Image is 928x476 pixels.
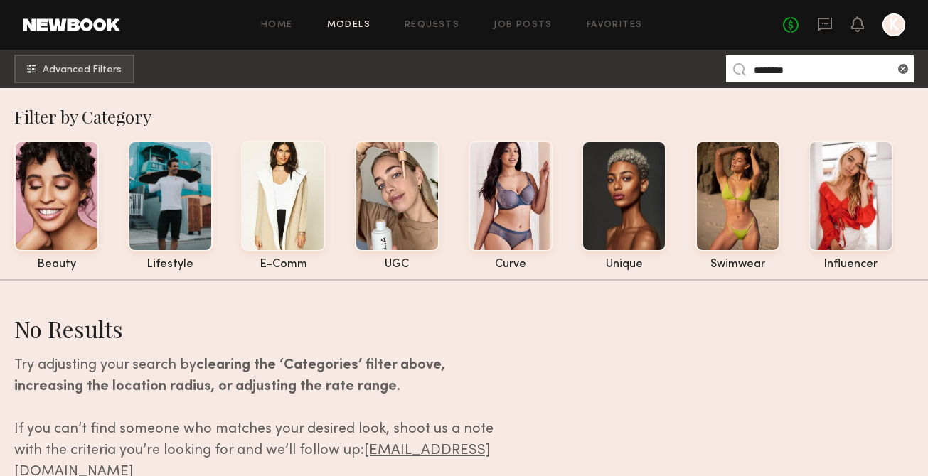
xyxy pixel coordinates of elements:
[14,313,515,344] div: No Results
[695,259,780,271] div: swimwear
[494,21,553,30] a: Job Posts
[43,65,122,75] span: Advanced Filters
[14,55,134,83] button: Advanced Filters
[405,21,459,30] a: Requests
[14,359,445,394] b: clearing the ‘Categories’ filter above, increasing the location radius, or adjusting the rate range
[582,259,666,271] div: unique
[261,21,293,30] a: Home
[587,21,643,30] a: Favorites
[128,259,213,271] div: lifestyle
[14,259,99,271] div: beauty
[882,13,905,36] a: K
[809,259,893,271] div: influencer
[14,105,928,128] div: Filter by Category
[241,259,326,271] div: e-comm
[327,21,370,30] a: Models
[469,259,553,271] div: curve
[355,259,439,271] div: UGC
